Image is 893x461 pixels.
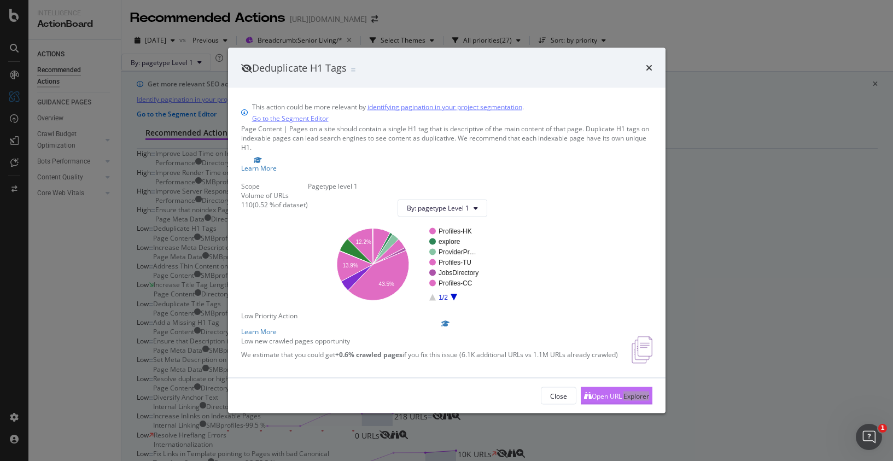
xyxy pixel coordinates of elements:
[241,124,282,133] span: Page Content
[241,163,277,172] div: Learn More
[252,113,329,124] a: Go to the Segment Editor
[241,181,308,190] div: Scope
[241,200,253,209] div: 110
[351,68,355,71] img: Equal
[439,259,471,266] text: Profiles-TU
[355,239,371,245] text: 12.2%
[592,391,649,400] div: Open URL Explorer
[407,203,469,213] span: By: pagetype Level 1
[241,156,277,172] a: Learn More
[378,281,394,287] text: 43.5%
[252,61,347,74] span: Deduplicate H1 Tags
[241,190,308,200] div: Volume of URLs
[632,336,652,364] img: e5DMFwAAAABJRU5ErkJggg==
[335,350,402,359] strong: +0.6% crawled pages
[228,48,666,413] div: modal
[878,424,887,433] span: 1
[439,248,476,256] text: ProviderPr…
[241,101,652,124] div: info banner
[241,63,252,72] div: eye-slash
[252,101,524,124] div: This action could be more relevant by .
[541,387,576,405] button: Close
[439,279,472,287] text: Profiles-CC
[439,294,448,301] text: 1/2
[241,336,618,346] div: Low new crawled pages opportunity
[253,200,308,209] div: ( 0.52 % of dataset )
[367,101,522,113] a: identifying pagination in your project segmentation
[439,269,478,277] text: JobsDirectory
[241,327,652,336] div: Learn More
[284,124,288,133] span: |
[317,225,487,302] svg: A chart.
[241,350,618,359] p: We estimate that you could get if you fix this issue (6.1K additional URLs vs 1.1M URLs already c...
[241,124,652,152] div: Pages on a site should contain a single H1 tag that is descriptive of the main content of that pa...
[439,238,460,246] text: explore
[439,227,472,235] text: Profiles-HK
[550,391,567,400] div: Close
[308,181,496,190] div: Pagetype level 1
[646,61,652,75] div: times
[398,199,487,217] button: By: pagetype Level 1
[241,320,652,336] a: Learn More
[342,262,358,269] text: 13.9%
[241,311,297,320] span: Low Priority Action
[856,424,882,450] iframe: Intercom live chat
[581,387,652,405] button: Open URL Explorer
